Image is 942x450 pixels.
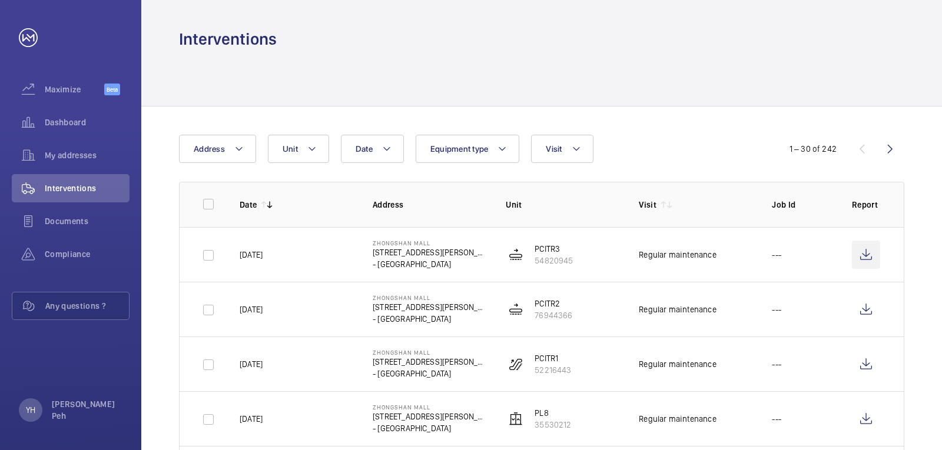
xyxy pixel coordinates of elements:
[373,422,487,434] p: - [GEOGRAPHIC_DATA]
[373,294,487,301] p: Zhongshan Mall
[356,144,373,154] span: Date
[45,215,130,227] span: Documents
[535,309,572,321] p: 76944366
[373,404,487,411] p: Zhongshan Mall
[535,407,571,419] p: PL8
[194,144,225,154] span: Address
[45,248,130,260] span: Compliance
[240,413,263,425] p: [DATE]
[531,135,593,163] button: Visit
[772,249,781,261] p: ---
[772,199,833,211] p: Job Id
[283,144,298,154] span: Unit
[240,304,263,315] p: [DATE]
[639,413,716,425] div: Regular maintenance
[509,302,523,316] img: moving_walk.svg
[373,368,487,379] p: - [GEOGRAPHIC_DATA]
[373,258,487,270] p: - [GEOGRAPHIC_DATA]
[268,135,329,163] button: Unit
[45,84,104,95] span: Maximize
[240,249,263,261] p: [DATE]
[506,199,620,211] p: Unit
[852,199,880,211] p: Report
[430,144,489,154] span: Equipment type
[535,419,571,431] p: 35530212
[416,135,520,163] button: Equipment type
[52,398,122,422] p: [PERSON_NAME] Peh
[639,199,656,211] p: Visit
[535,255,573,266] p: 54820945
[772,358,781,370] p: ---
[509,248,523,262] img: moving_walk.svg
[373,313,487,325] p: - [GEOGRAPHIC_DATA]
[373,356,487,368] p: [STREET_ADDRESS][PERSON_NAME]
[104,84,120,95] span: Beta
[373,349,487,356] p: Zhongshan Mall
[639,304,716,315] div: Regular maintenance
[373,199,487,211] p: Address
[639,249,716,261] div: Regular maintenance
[373,411,487,422] p: [STREET_ADDRESS][PERSON_NAME]
[535,298,572,309] p: PCITR2
[772,413,781,425] p: ---
[45,116,130,128] span: Dashboard
[26,404,35,416] p: YH
[373,239,487,246] p: Zhongshan Mall
[240,358,263,370] p: [DATE]
[772,304,781,315] p: ---
[535,352,571,364] p: PCITR1
[535,364,571,376] p: 52216443
[535,243,573,255] p: PCITR3
[639,358,716,370] div: Regular maintenance
[240,199,257,211] p: Date
[45,149,130,161] span: My addresses
[546,144,562,154] span: Visit
[45,182,130,194] span: Interventions
[509,412,523,426] img: elevator.svg
[45,300,129,312] span: Any questions ?
[373,301,487,313] p: [STREET_ADDRESS][PERSON_NAME]
[341,135,404,163] button: Date
[179,135,256,163] button: Address
[373,246,487,258] p: [STREET_ADDRESS][PERSON_NAME]
[509,357,523,371] img: escalator.svg
[790,143,837,155] div: 1 – 30 of 242
[179,28,277,50] h1: Interventions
